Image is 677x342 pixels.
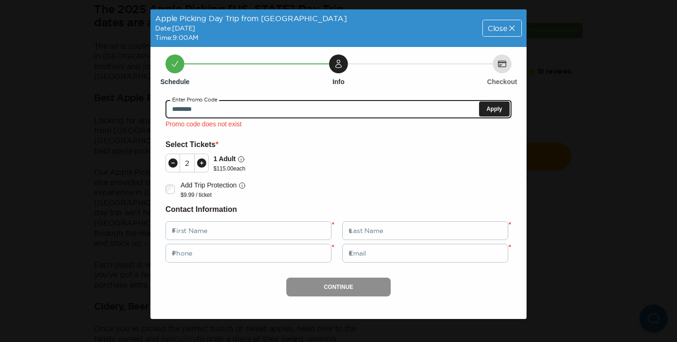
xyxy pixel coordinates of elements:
p: $9.99 / ticket [181,191,246,199]
h6: Select Tickets [165,139,512,151]
h6: Checkout [487,77,517,86]
h6: Schedule [160,77,189,86]
span: Time: 9:00AM [155,34,198,41]
span: Date: [DATE] [155,24,195,32]
button: Apply [479,101,510,117]
span: Close [488,24,507,32]
p: 1 Adult [213,154,236,164]
p: $ 115.00 each [213,165,245,172]
h6: Info [332,77,345,86]
p: Add Trip Protection [181,180,236,191]
span: Apple Picking Day Trip from [GEOGRAPHIC_DATA] [155,14,347,23]
p: Promo code does not exist [165,119,512,129]
div: 2 [180,159,194,167]
h6: Contact Information [165,203,512,216]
